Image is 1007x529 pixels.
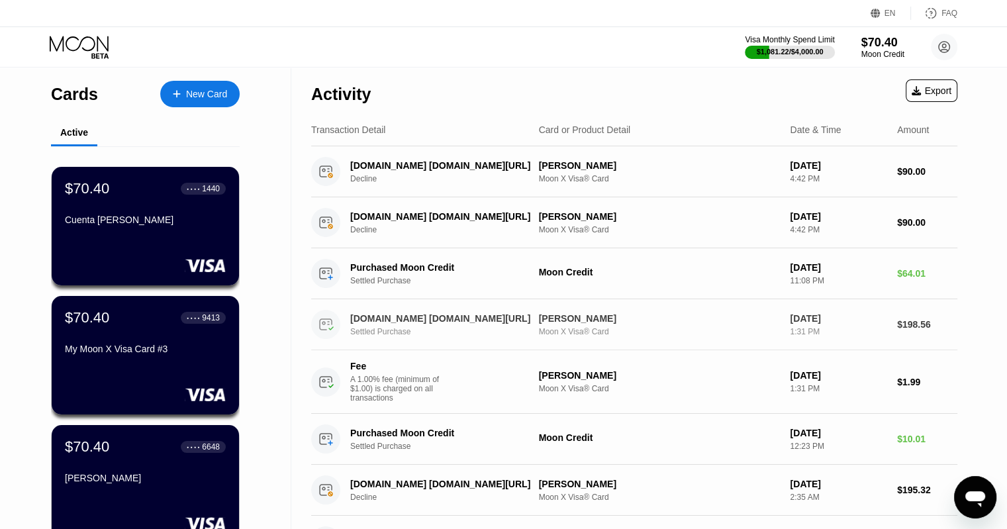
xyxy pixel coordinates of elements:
[745,35,834,44] div: Visa Monthly Spend Limit
[757,48,824,56] div: $1,081.22 / $4,000.00
[350,361,443,371] div: Fee
[790,276,887,285] div: 11:08 PM
[350,327,546,336] div: Settled Purchase
[897,124,929,135] div: Amount
[160,81,240,107] div: New Card
[790,384,887,393] div: 1:31 PM
[311,85,371,104] div: Activity
[65,344,226,354] div: My Moon X Visa Card #3
[539,225,780,234] div: Moon X Visa® Card
[350,174,546,183] div: Decline
[790,493,887,502] div: 2:35 AM
[790,327,887,336] div: 1:31 PM
[350,313,532,324] div: [DOMAIN_NAME] [DOMAIN_NAME][URL]
[65,473,226,483] div: [PERSON_NAME]
[897,319,957,330] div: $198.56
[311,350,957,414] div: FeeA 1.00% fee (minimum of $1.00) is charged on all transactions[PERSON_NAME]Moon X Visa® Card[DA...
[539,211,780,222] div: [PERSON_NAME]
[539,267,780,277] div: Moon Credit
[350,225,546,234] div: Decline
[51,85,98,104] div: Cards
[911,7,957,20] div: FAQ
[790,313,887,324] div: [DATE]
[861,50,904,59] div: Moon Credit
[539,174,780,183] div: Moon X Visa® Card
[202,313,220,322] div: 9413
[350,160,532,171] div: [DOMAIN_NAME] [DOMAIN_NAME][URL]
[539,370,780,381] div: [PERSON_NAME]
[65,438,109,456] div: $70.40
[65,180,109,197] div: $70.40
[539,124,631,135] div: Card or Product Detail
[65,309,109,326] div: $70.40
[861,36,904,59] div: $70.40Moon Credit
[539,493,780,502] div: Moon X Visa® Card
[539,313,780,324] div: [PERSON_NAME]
[790,160,887,171] div: [DATE]
[52,167,239,285] div: $70.40● ● ● ●1440Cuenta [PERSON_NAME]
[871,7,911,20] div: EN
[790,442,887,451] div: 12:23 PM
[897,268,957,279] div: $64.01
[897,485,957,495] div: $195.32
[202,184,220,193] div: 1440
[897,434,957,444] div: $10.01
[790,124,841,135] div: Date & Time
[350,262,532,273] div: Purchased Moon Credit
[60,127,88,138] div: Active
[954,476,996,518] iframe: Botón para iniciar la ventana de mensajería
[539,432,780,443] div: Moon Credit
[350,428,532,438] div: Purchased Moon Credit
[539,327,780,336] div: Moon X Visa® Card
[311,197,957,248] div: [DOMAIN_NAME] [DOMAIN_NAME][URL]Decline[PERSON_NAME]Moon X Visa® Card[DATE]4:42 PM$90.00
[790,479,887,489] div: [DATE]
[941,9,957,18] div: FAQ
[65,215,226,225] div: Cuenta [PERSON_NAME]
[187,187,200,191] div: ● ● ● ●
[906,79,957,102] div: Export
[186,89,227,100] div: New Card
[311,124,385,135] div: Transaction Detail
[897,166,957,177] div: $90.00
[790,211,887,222] div: [DATE]
[311,465,957,516] div: [DOMAIN_NAME] [DOMAIN_NAME][URL]Decline[PERSON_NAME]Moon X Visa® Card[DATE]2:35 AM$195.32
[52,296,239,414] div: $70.40● ● ● ●9413My Moon X Visa Card #3
[311,146,957,197] div: [DOMAIN_NAME] [DOMAIN_NAME][URL]Decline[PERSON_NAME]Moon X Visa® Card[DATE]4:42 PM$90.00
[311,248,957,299] div: Purchased Moon CreditSettled PurchaseMoon Credit[DATE]11:08 PM$64.01
[790,174,887,183] div: 4:42 PM
[912,85,951,96] div: Export
[350,493,546,502] div: Decline
[790,370,887,381] div: [DATE]
[187,316,200,320] div: ● ● ● ●
[539,479,780,489] div: [PERSON_NAME]
[202,442,220,452] div: 6648
[897,377,957,387] div: $1.99
[311,414,957,465] div: Purchased Moon CreditSettled PurchaseMoon Credit[DATE]12:23 PM$10.01
[539,160,780,171] div: [PERSON_NAME]
[187,445,200,449] div: ● ● ● ●
[350,276,546,285] div: Settled Purchase
[790,262,887,273] div: [DATE]
[897,217,957,228] div: $90.00
[539,384,780,393] div: Moon X Visa® Card
[350,442,546,451] div: Settled Purchase
[350,375,450,403] div: A 1.00% fee (minimum of $1.00) is charged on all transactions
[311,299,957,350] div: [DOMAIN_NAME] [DOMAIN_NAME][URL]Settled Purchase[PERSON_NAME]Moon X Visa® Card[DATE]1:31 PM$198.56
[885,9,896,18] div: EN
[861,36,904,50] div: $70.40
[350,211,532,222] div: [DOMAIN_NAME] [DOMAIN_NAME][URL]
[745,35,834,59] div: Visa Monthly Spend Limit$1,081.22/$4,000.00
[790,225,887,234] div: 4:42 PM
[350,479,532,489] div: [DOMAIN_NAME] [DOMAIN_NAME][URL]
[790,428,887,438] div: [DATE]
